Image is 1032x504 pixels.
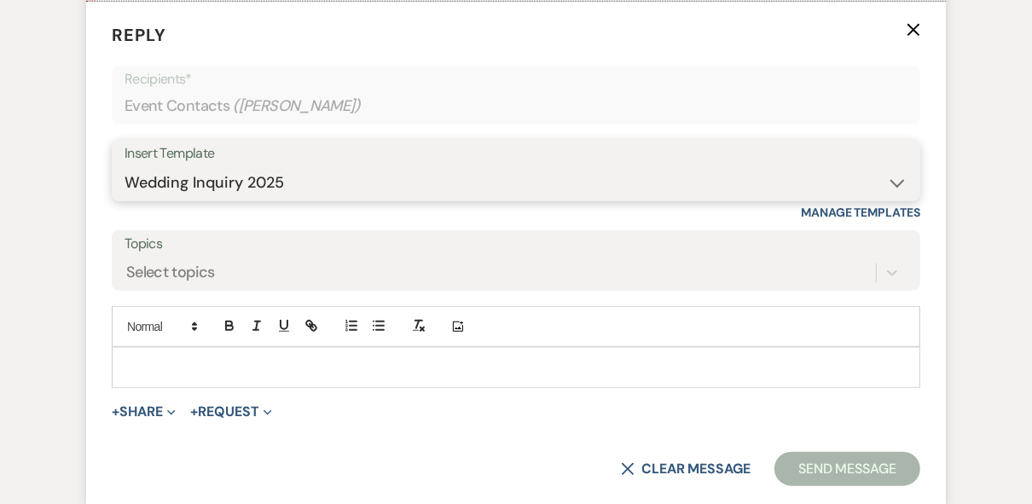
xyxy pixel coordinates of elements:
button: Clear message [621,462,751,476]
div: Select topics [126,262,215,285]
span: ( [PERSON_NAME] ) [233,95,361,118]
span: + [112,405,119,419]
p: Recipients* [125,68,907,90]
button: Send Message [774,452,920,486]
label: Topics [125,232,907,257]
button: Share [112,405,176,419]
div: Insert Template [125,142,907,166]
button: Request [191,405,272,419]
span: Reply [112,24,166,46]
div: Event Contacts [125,90,907,123]
a: Manage Templates [801,205,920,220]
span: + [191,405,199,419]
